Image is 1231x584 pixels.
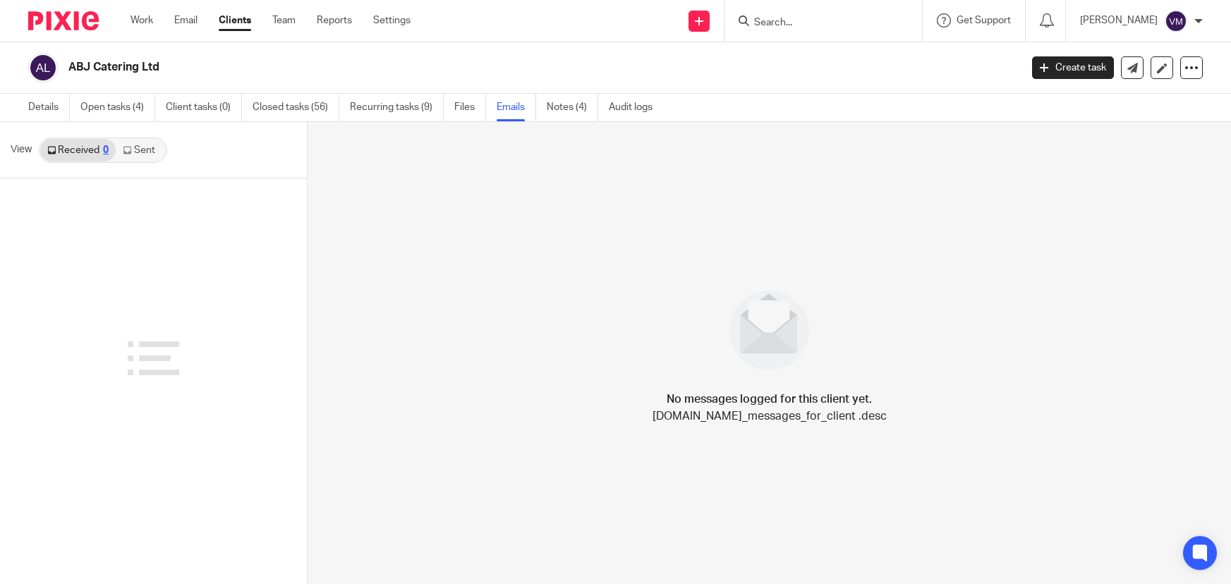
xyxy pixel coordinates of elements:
[28,94,70,121] a: Details
[373,13,411,28] a: Settings
[28,11,99,30] img: Pixie
[454,94,486,121] a: Files
[957,16,1011,25] span: Get Support
[272,13,296,28] a: Team
[1165,10,1187,32] img: svg%3E
[28,53,58,83] img: svg%3E
[131,13,153,28] a: Work
[80,94,155,121] a: Open tasks (4)
[219,13,251,28] a: Clients
[1032,56,1114,79] a: Create task
[667,391,872,408] h4: No messages logged for this client yet.
[174,13,198,28] a: Email
[68,60,823,75] h2: ABJ Catering Ltd
[40,139,116,162] a: Received0
[350,94,444,121] a: Recurring tasks (9)
[317,13,352,28] a: Reports
[166,94,242,121] a: Client tasks (0)
[497,94,536,121] a: Emails
[116,139,165,162] a: Sent
[11,142,32,157] span: View
[547,94,598,121] a: Notes (4)
[753,17,880,30] input: Search
[653,408,887,425] p: [DOMAIN_NAME]_messages_for_client .desc
[720,281,818,379] img: image
[1080,13,1158,28] p: [PERSON_NAME]
[609,94,663,121] a: Audit logs
[253,94,339,121] a: Closed tasks (56)
[103,145,109,155] div: 0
